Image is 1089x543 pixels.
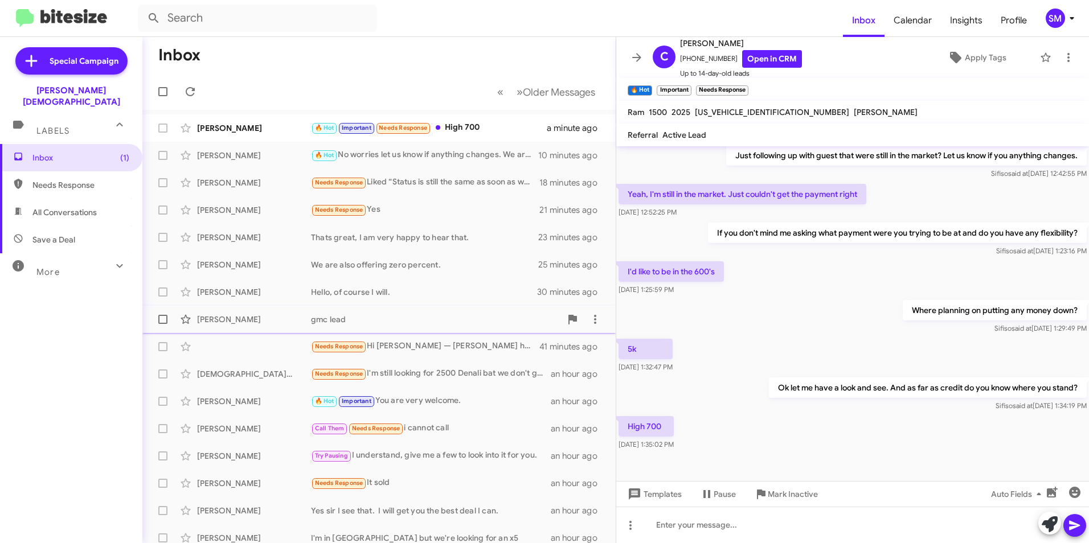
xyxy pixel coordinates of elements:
span: [DATE] 12:52:25 PM [619,208,677,216]
a: Inbox [843,4,885,37]
div: You are very welcome. [311,394,551,408]
div: an hour ago [551,423,607,434]
a: Profile [992,4,1036,37]
div: 23 minutes ago [538,232,607,243]
button: Apply Tags [919,47,1034,68]
span: Try Pausing [315,452,348,459]
button: Templates [616,484,691,504]
div: an hour ago [551,396,607,407]
div: Hello, of course I will. [311,286,538,298]
span: 🔥 Hot [315,151,334,159]
span: Sifiso [DATE] 1:34:19 PM [996,401,1087,410]
a: Open in CRM [742,50,802,68]
div: I'm still looking for 2500 Denali bat we don't get to the payment price is to high for me. I was ... [311,367,551,380]
span: [DATE] 1:25:59 PM [619,285,674,294]
p: 5k [619,339,673,359]
div: i cannot call [311,422,551,435]
h1: Inbox [158,46,200,64]
span: Sifiso [DATE] 1:29:49 PM [994,324,1087,332]
div: [PERSON_NAME] [197,204,311,216]
span: 1500 [649,107,667,117]
span: said at [1012,324,1031,332]
div: 18 minutes ago [539,177,607,188]
div: Liked “Status is still the same as soon as we get some in you will be the first to know. You are ... [311,176,539,189]
button: SM [1036,9,1076,28]
div: [PERSON_NAME] [197,450,311,462]
span: Mark Inactive [768,484,818,504]
div: Yes sir I see that. I will get you the best deal I can. [311,505,551,516]
span: [PERSON_NAME] [680,36,802,50]
button: Mark Inactive [745,484,827,504]
span: Inbox [32,152,129,163]
span: 🔥 Hot [315,397,334,405]
span: (1) [120,152,129,163]
span: [PHONE_NUMBER] [680,50,802,68]
span: said at [1008,169,1028,178]
div: High 700 [311,121,547,134]
span: Older Messages [523,86,595,98]
span: Special Campaign [50,55,118,67]
span: Up to 14-day-old leads [680,68,802,79]
span: Call Them [315,425,345,432]
a: Insights [941,4,992,37]
span: All Conversations [32,207,97,218]
button: Previous [490,80,510,104]
span: « [497,85,503,99]
span: 🔥 Hot [315,124,334,131]
div: [PERSON_NAME] [197,177,311,188]
div: 30 minutes ago [538,286,607,298]
button: Auto Fields [982,484,1055,504]
span: More [36,267,60,277]
span: Labels [36,126,69,136]
span: Important [342,124,371,131]
div: [PERSON_NAME] [197,423,311,434]
div: No worries let us know if anything changes. We are always taking in trade ins and would be happy ... [311,149,538,162]
div: 41 minutes ago [539,341,607,352]
div: [PERSON_NAME] [197,478,311,489]
div: 10 minutes ago [538,150,607,161]
div: Yes [311,203,539,216]
span: Auto Fields [991,484,1046,504]
p: Ok let me have a look and see. And as far as credit do you know where you stand? [769,377,1087,398]
p: Where planning on putting any money down? [903,300,1087,320]
div: It sold [311,476,551,489]
div: [PERSON_NAME] [197,314,311,325]
p: I'd like to be in the 600's [619,261,724,282]
span: [US_VEHICLE_IDENTIFICATION_NUMBER] [695,107,849,117]
div: [PERSON_NAME] [197,396,311,407]
div: [PERSON_NAME] [197,286,311,298]
span: » [517,85,523,99]
span: Referral [628,130,658,140]
div: 25 minutes ago [538,259,607,270]
small: Important [657,85,691,96]
small: 🔥 Hot [628,85,652,96]
div: [PERSON_NAME] [197,122,311,134]
span: Needs Response [315,179,363,186]
div: [PERSON_NAME] [197,259,311,270]
span: 2025 [672,107,690,117]
span: Needs Response [315,343,363,350]
span: Sifiso [DATE] 1:23:16 PM [996,246,1087,255]
span: Pause [714,484,736,504]
div: gmc lead [311,314,561,325]
div: Thats great, I am very happy to hear that. [311,232,538,243]
span: said at [1013,246,1033,255]
span: Important [342,397,371,405]
p: Just following up with guest that were still in the market? Let us know if you anything changes. [726,145,1087,166]
a: Special Campaign [15,47,128,75]
span: said at [1013,401,1033,410]
div: I understand, give me a few to look into it for you. [311,449,551,462]
div: a minute ago [547,122,607,134]
span: Needs Response [315,479,363,487]
div: [PERSON_NAME] [197,505,311,516]
nav: Page navigation example [491,80,602,104]
span: [DATE] 1:32:47 PM [619,363,673,371]
p: Yeah, I'm still in the market. Just couldn't get the payment right [619,184,866,204]
span: Needs Response [379,124,427,131]
span: [DATE] 1:35:02 PM [619,440,674,449]
span: Needs Response [315,370,363,377]
span: C [660,48,669,66]
span: Needs Response [352,425,400,432]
